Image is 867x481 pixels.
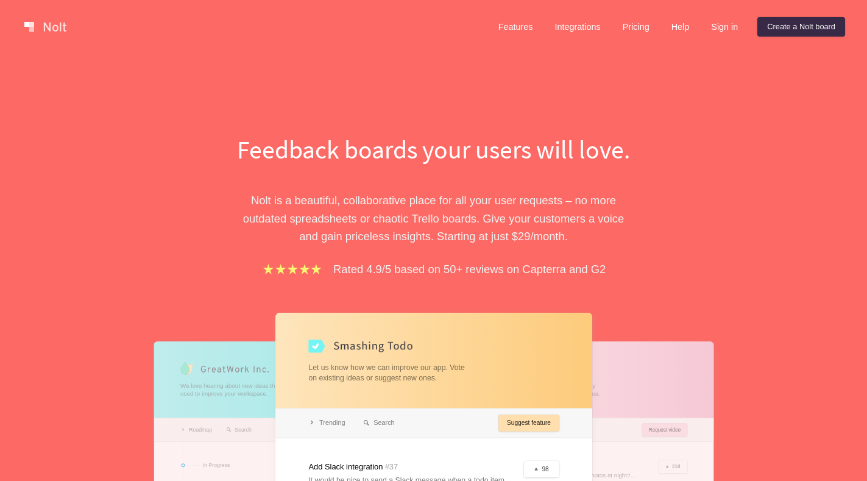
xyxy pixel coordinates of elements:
a: Help [662,17,699,37]
a: Features [489,17,543,37]
a: Create a Nolt board [757,17,845,37]
a: Integrations [545,17,610,37]
a: Sign in [701,17,748,37]
a: Pricing [613,17,659,37]
h1: Feedback boards your users will love. [224,132,644,167]
img: stars.b067e34983.png [261,262,324,276]
p: Nolt is a beautiful, collaborative place for all your user requests – no more outdated spreadshee... [224,191,644,245]
p: Rated 4.9/5 based on 50+ reviews on Capterra and G2 [333,260,606,278]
